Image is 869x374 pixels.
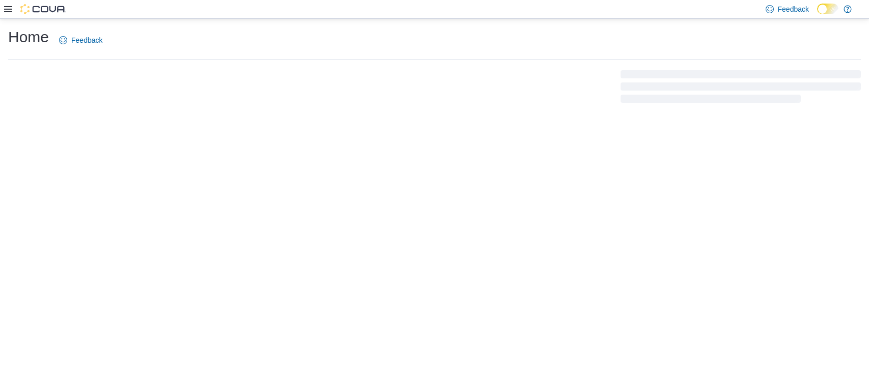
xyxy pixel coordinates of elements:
a: Feedback [55,30,106,50]
h1: Home [8,27,49,47]
input: Dark Mode [817,4,838,14]
span: Loading [621,72,861,105]
span: Feedback [71,35,102,45]
span: Dark Mode [817,14,818,15]
span: Feedback [778,4,809,14]
img: Cova [20,4,66,14]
